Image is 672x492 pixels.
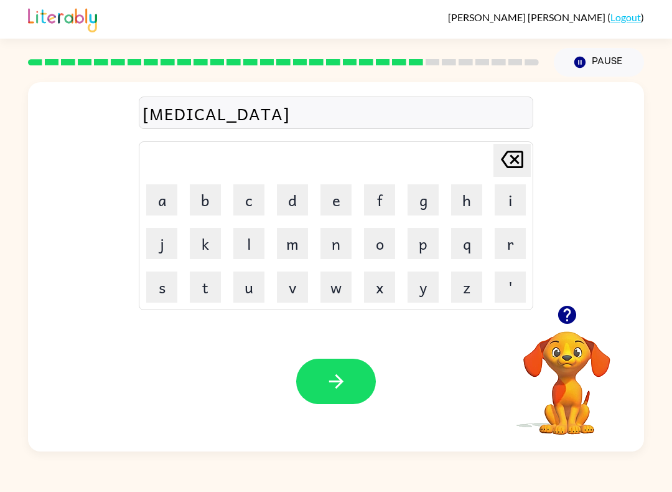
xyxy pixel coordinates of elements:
[451,272,482,303] button: z
[448,11,607,23] span: [PERSON_NAME] [PERSON_NAME]
[320,272,352,303] button: w
[146,272,177,303] button: s
[277,228,308,259] button: m
[277,272,308,303] button: v
[233,272,264,303] button: u
[364,184,395,215] button: f
[277,184,308,215] button: d
[451,228,482,259] button: q
[320,184,352,215] button: e
[448,11,644,23] div: ( )
[190,272,221,303] button: t
[28,5,97,32] img: Literably
[364,228,395,259] button: o
[408,228,439,259] button: p
[505,312,629,437] video: Your browser must support playing .mp4 files to use Literably. Please try using another browser.
[190,228,221,259] button: k
[451,184,482,215] button: h
[495,272,526,303] button: '
[408,184,439,215] button: g
[146,228,177,259] button: j
[495,184,526,215] button: i
[610,11,641,23] a: Logout
[233,184,264,215] button: c
[233,228,264,259] button: l
[142,100,530,126] div: [MEDICAL_DATA]
[554,48,644,77] button: Pause
[495,228,526,259] button: r
[364,272,395,303] button: x
[320,228,352,259] button: n
[408,272,439,303] button: y
[146,184,177,215] button: a
[190,184,221,215] button: b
